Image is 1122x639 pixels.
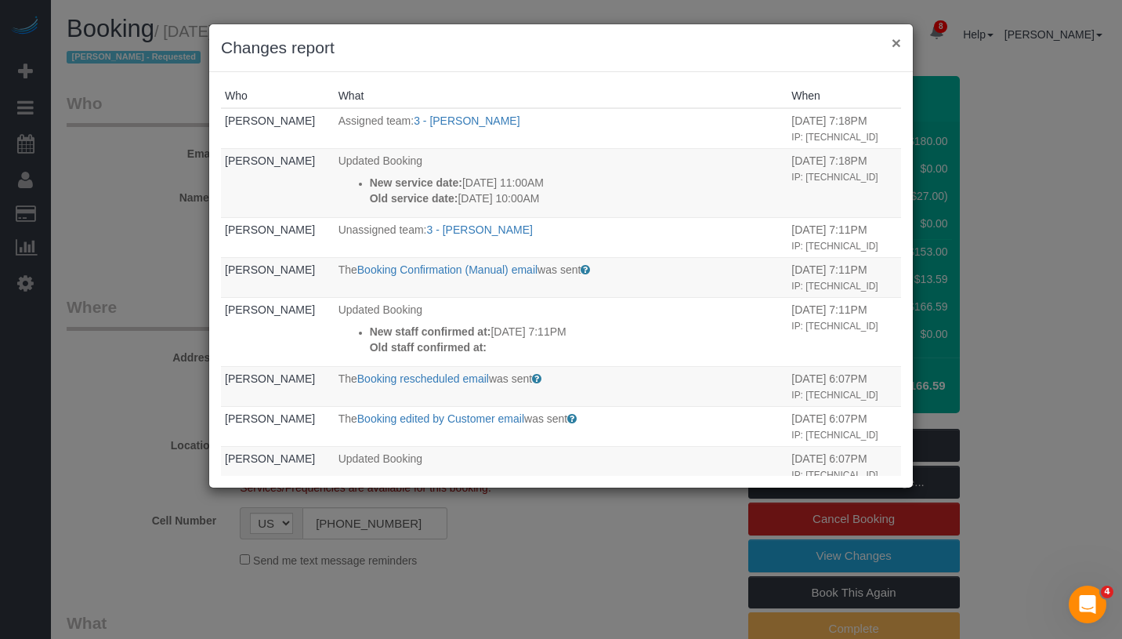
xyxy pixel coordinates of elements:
[370,175,784,191] p: [DATE] 11:00AM
[791,241,878,252] small: IP: [TECHNICAL_ID]
[221,257,335,297] td: Who
[370,176,462,189] strong: New service date:
[787,406,901,446] td: When
[787,217,901,257] td: When
[225,452,315,465] a: [PERSON_NAME]
[537,263,581,276] span: was sent
[787,297,901,366] td: When
[791,172,878,183] small: IP: [TECHNICAL_ID]
[209,24,913,488] sui-modal: Changes report
[335,148,788,217] td: What
[787,366,901,406] td: When
[335,108,788,148] td: What
[225,303,315,316] a: [PERSON_NAME]
[370,325,491,338] strong: New staff confirmed at:
[221,366,335,406] td: Who
[427,223,533,236] a: 3 - [PERSON_NAME]
[414,114,519,127] a: 3 - [PERSON_NAME]
[338,263,357,276] span: The
[335,446,788,515] td: What
[791,321,878,332] small: IP: [TECHNICAL_ID]
[335,217,788,257] td: What
[791,132,878,143] small: IP: [TECHNICAL_ID]
[335,406,788,446] td: What
[338,372,357,385] span: The
[787,84,901,108] th: When
[225,412,315,425] a: [PERSON_NAME]
[221,217,335,257] td: Who
[221,84,335,108] th: Who
[221,297,335,366] td: Who
[524,412,567,425] span: was sent
[225,114,315,127] a: [PERSON_NAME]
[357,263,537,276] a: Booking Confirmation (Manual) email
[791,430,878,441] small: IP: [TECHNICAL_ID]
[370,474,462,487] strong: New service date:
[370,324,784,339] p: [DATE] 7:11PM
[335,257,788,297] td: What
[357,372,489,385] a: Booking rescheduled email
[221,108,335,148] td: Who
[370,341,487,354] strong: Old staff confirmed at:
[338,114,414,127] span: Assigned team:
[370,473,784,488] p: [DATE] 10:00AM
[225,263,315,276] a: [PERSON_NAME]
[335,297,788,366] td: What
[221,36,901,60] h3: Changes report
[335,366,788,406] td: What
[357,412,524,425] a: Booking edited by Customer email
[489,372,532,385] span: was sent
[225,372,315,385] a: [PERSON_NAME]
[221,446,335,515] td: Who
[1069,586,1106,623] iframe: Intercom live chat
[338,154,422,167] span: Updated Booking
[791,281,878,292] small: IP: [TECHNICAL_ID]
[338,303,422,316] span: Updated Booking
[335,84,788,108] th: What
[338,223,427,236] span: Unassigned team:
[221,148,335,217] td: Who
[787,148,901,217] td: When
[892,34,901,51] button: ×
[1101,586,1113,598] span: 4
[787,446,901,515] td: When
[225,154,315,167] a: [PERSON_NAME]
[225,223,315,236] a: [PERSON_NAME]
[338,452,422,465] span: Updated Booking
[370,191,784,206] p: [DATE] 10:00AM
[787,108,901,148] td: When
[787,257,901,297] td: When
[338,412,357,425] span: The
[791,470,878,481] small: IP: [TECHNICAL_ID]
[370,192,458,205] strong: Old service date:
[221,406,335,446] td: Who
[791,390,878,401] small: IP: [TECHNICAL_ID]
